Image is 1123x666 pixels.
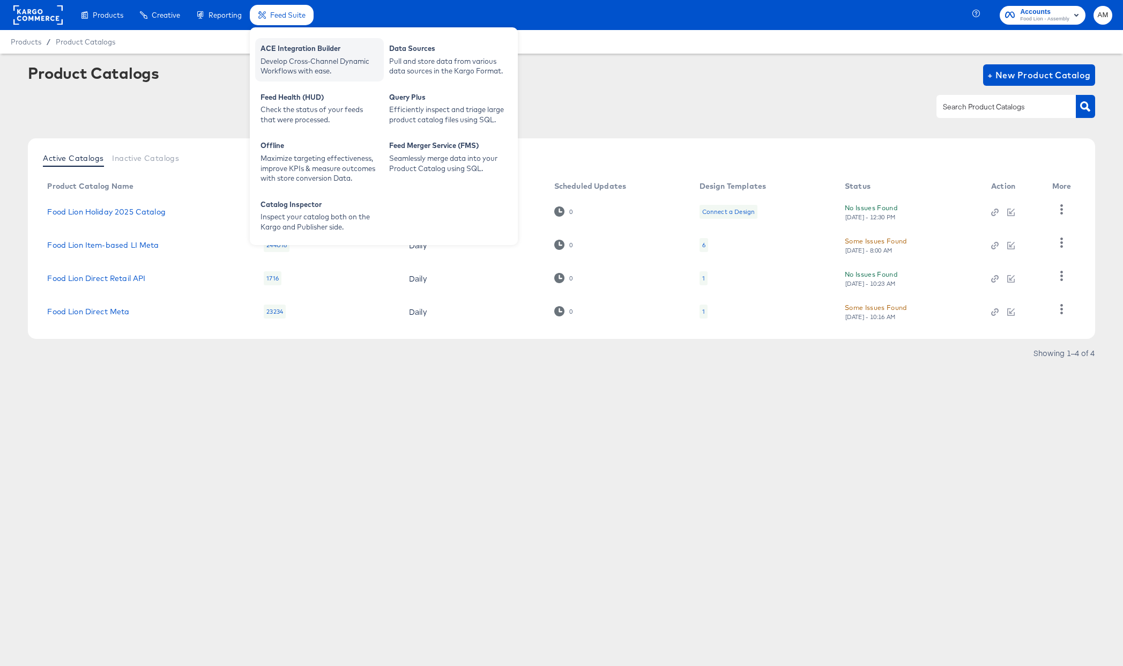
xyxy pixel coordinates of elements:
[112,154,179,162] span: Inactive Catalogs
[270,11,306,19] span: Feed Suite
[845,235,907,247] div: Some Issues Found
[569,241,573,249] div: 0
[1098,9,1108,21] span: AM
[700,205,757,219] div: Connect a Design
[702,208,755,216] div: Connect a Design
[554,273,573,283] div: 0
[47,274,145,283] a: Food Lion Direct Retail API
[700,182,766,190] div: Design Templates
[702,274,705,283] div: 1
[569,208,573,216] div: 0
[1020,6,1069,18] span: Accounts
[700,238,708,252] div: 6
[836,178,983,195] th: Status
[264,271,281,285] div: 1716
[56,38,115,46] a: Product Catalogs
[700,305,708,319] div: 1
[152,11,180,19] span: Creative
[941,101,1055,113] input: Search Product Catalogs
[264,305,286,319] div: 23234
[845,235,907,254] button: Some Issues Found[DATE] - 8:00 AM
[845,302,907,313] div: Some Issues Found
[702,241,705,249] div: 6
[1000,6,1085,25] button: AccountsFood Lion - Assembly
[28,64,159,82] div: Product Catalogs
[43,154,103,162] span: Active Catalogs
[554,206,573,217] div: 0
[47,208,166,216] a: Food Lion Holiday 2025 Catalog
[554,306,573,316] div: 0
[987,68,1091,83] span: + New Product Catalog
[983,64,1095,86] button: + New Product Catalog
[11,38,41,46] span: Products
[1033,349,1095,357] div: Showing 1–4 of 4
[845,247,893,254] div: [DATE] - 8:00 AM
[983,178,1044,195] th: Action
[400,295,546,328] td: Daily
[702,307,705,316] div: 1
[554,182,627,190] div: Scheduled Updates
[700,271,708,285] div: 1
[93,11,123,19] span: Products
[400,262,546,295] td: Daily
[47,307,129,316] a: Food Lion Direct Meta
[569,275,573,282] div: 0
[41,38,56,46] span: /
[1094,6,1112,25] button: AM
[1020,15,1069,24] span: Food Lion - Assembly
[1044,178,1084,195] th: More
[845,313,896,321] div: [DATE] - 10:16 AM
[47,241,159,249] a: Food Lion Item-based LI Meta
[569,308,573,315] div: 0
[554,240,573,250] div: 0
[47,182,133,190] div: Product Catalog Name
[845,302,907,321] button: Some Issues Found[DATE] - 10:16 AM
[209,11,242,19] span: Reporting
